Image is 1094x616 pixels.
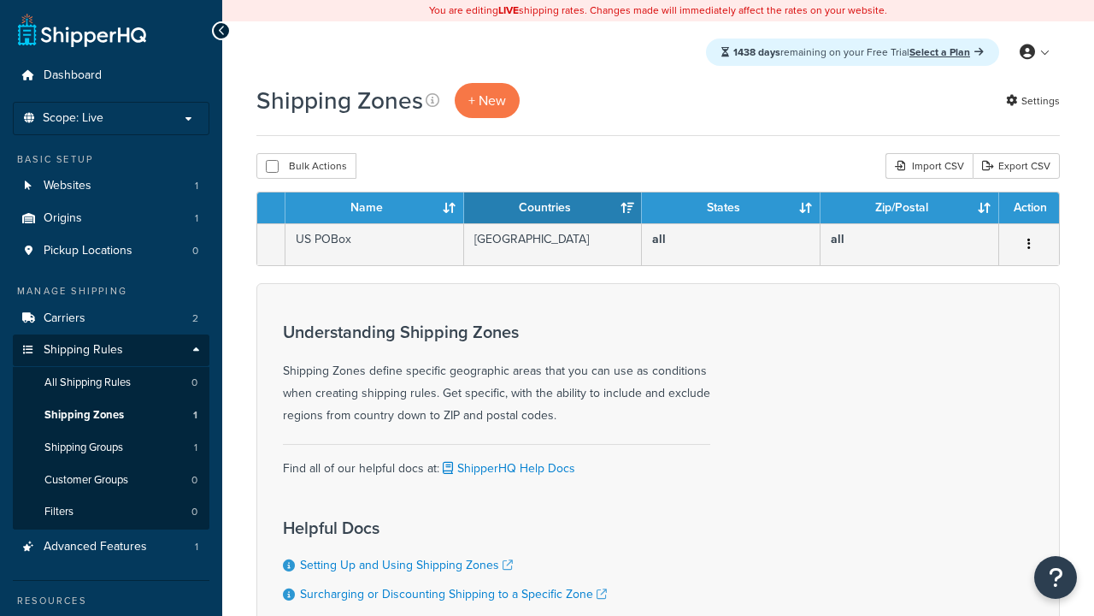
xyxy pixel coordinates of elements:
[44,473,128,488] span: Customer Groups
[191,376,197,390] span: 0
[13,465,209,496] a: Customer Groups 0
[43,111,103,126] span: Scope: Live
[1034,556,1077,599] button: Open Resource Center
[13,432,209,464] a: Shipping Groups 1
[464,223,643,265] td: [GEOGRAPHIC_DATA]
[13,531,209,563] li: Advanced Features
[468,91,506,110] span: + New
[44,343,123,358] span: Shipping Rules
[885,153,973,179] div: Import CSV
[195,179,198,193] span: 1
[13,335,209,366] a: Shipping Rules
[13,594,209,608] div: Resources
[18,13,146,47] a: ShipperHQ Home
[13,235,209,267] a: Pickup Locations 0
[706,38,999,66] div: remaining on your Free Trial
[44,211,82,226] span: Origins
[285,223,464,265] td: US POBox
[909,44,984,60] a: Select a Plan
[256,84,423,117] h1: Shipping Zones
[831,230,844,248] b: all
[439,459,575,477] a: ShipperHQ Help Docs
[13,531,209,563] a: Advanced Features 1
[192,311,198,326] span: 2
[973,153,1060,179] a: Export CSV
[13,496,209,528] a: Filters 0
[13,400,209,431] li: Shipping Zones
[464,192,643,223] th: Countries: activate to sort column ascending
[44,311,85,326] span: Carriers
[455,83,520,118] a: + New
[44,540,147,554] span: Advanced Features
[300,556,513,574] a: Setting Up and Using Shipping Zones
[820,192,999,223] th: Zip/Postal: activate to sort column ascending
[191,505,197,519] span: 0
[44,441,123,455] span: Shipping Groups
[44,244,132,258] span: Pickup Locations
[13,367,209,399] li: All Shipping Rules
[13,152,209,167] div: Basic Setup
[1006,89,1060,113] a: Settings
[191,473,197,488] span: 0
[13,203,209,234] a: Origins 1
[195,540,198,554] span: 1
[44,68,102,83] span: Dashboard
[44,376,131,390] span: All Shipping Rules
[44,179,91,193] span: Websites
[256,153,356,179] button: Bulk Actions
[13,335,209,530] li: Shipping Rules
[285,192,464,223] th: Name: activate to sort column ascending
[300,585,607,603] a: Surcharging or Discounting Shipping to a Specific Zone
[193,408,197,423] span: 1
[13,303,209,335] a: Carriers 2
[194,441,197,455] span: 1
[13,496,209,528] li: Filters
[195,211,198,226] span: 1
[44,408,124,423] span: Shipping Zones
[13,60,209,92] a: Dashboard
[283,323,710,341] h3: Understanding Shipping Zones
[13,203,209,234] li: Origins
[13,303,209,335] li: Carriers
[283,518,607,537] h3: Helpful Docs
[13,432,209,464] li: Shipping Groups
[13,235,209,267] li: Pickup Locations
[999,192,1059,223] th: Action
[283,444,710,480] div: Find all of our helpful docs at:
[283,323,710,427] div: Shipping Zones define specific geographic areas that you can use as conditions when creating ship...
[192,244,198,258] span: 0
[733,44,780,60] strong: 1438 days
[642,192,820,223] th: States: activate to sort column ascending
[652,230,666,248] b: all
[498,3,519,18] b: LIVE
[13,170,209,202] a: Websites 1
[13,465,209,496] li: Customer Groups
[13,367,209,399] a: All Shipping Rules 0
[13,284,209,299] div: Manage Shipping
[13,400,209,431] a: Shipping Zones 1
[44,505,74,519] span: Filters
[13,170,209,202] li: Websites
